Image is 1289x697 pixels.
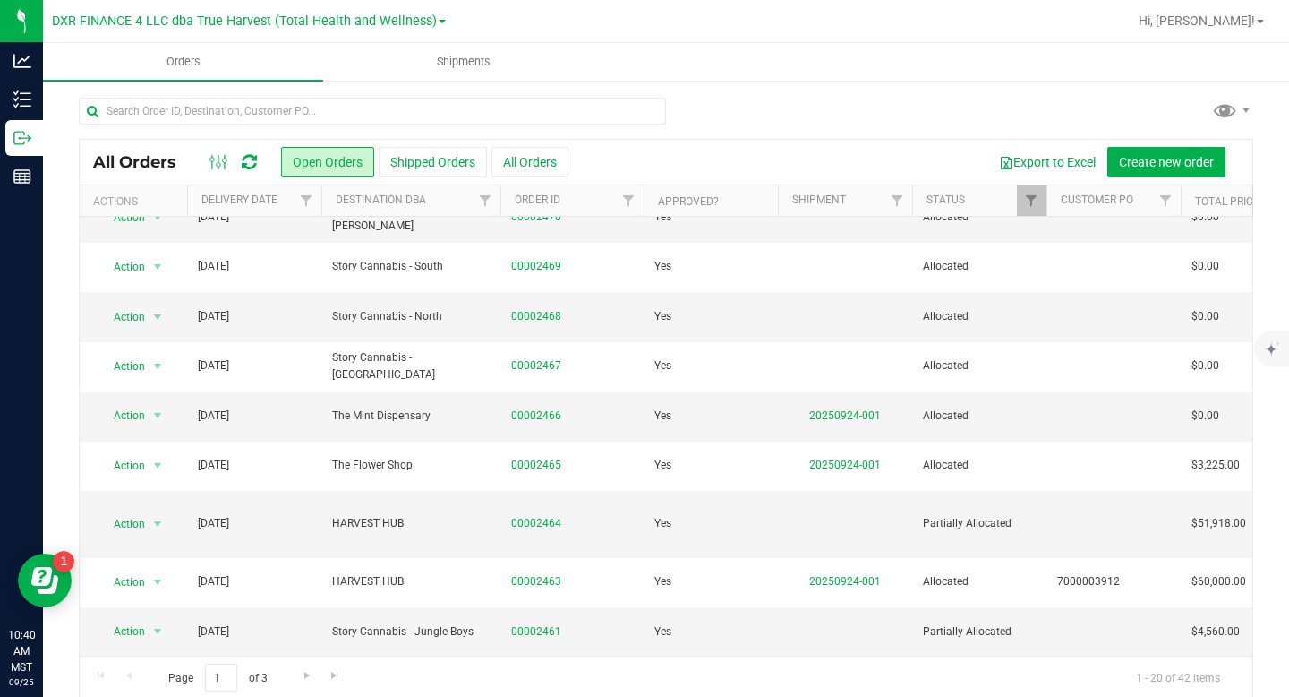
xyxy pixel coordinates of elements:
span: select [147,205,169,230]
span: [DATE] [198,209,229,226]
div: Actions [93,195,180,208]
span: Orders [142,54,225,70]
span: [DATE] [198,515,229,532]
a: Customer PO [1061,194,1133,206]
span: Page of 3 [153,664,282,692]
span: [DATE] [198,258,229,275]
span: select [147,512,169,537]
inline-svg: Inventory [13,90,31,108]
span: Action [98,512,146,537]
span: Allocated [923,308,1036,325]
span: Yes [654,357,671,374]
span: Partially Allocated [923,624,1036,641]
span: select [147,254,169,280]
span: [DATE] [198,624,229,641]
a: Filter [292,185,321,216]
span: Story Cannabis - [PERSON_NAME] [332,200,490,234]
span: HARVEST HUB [332,573,490,590]
a: 20250924-001 [809,409,881,422]
button: All Orders [491,147,568,177]
span: The Mint Dispensary [332,408,490,425]
span: Allocated [923,209,1036,226]
span: Allocated [923,408,1036,425]
a: Approved? [658,195,719,208]
span: Hi, [PERSON_NAME]! [1139,13,1255,28]
a: Order ID [515,194,560,206]
span: Create new order [1119,155,1214,169]
span: Yes [654,573,671,590]
span: The Flower Shop [332,457,490,474]
a: 00002470 [511,209,561,226]
a: Go to the last page [322,664,348,688]
span: Action [98,453,146,478]
span: Story Cannabis - [GEOGRAPHIC_DATA] [332,349,490,383]
inline-svg: Outbound [13,129,31,147]
a: 00002468 [511,308,561,325]
span: Action [98,254,146,280]
a: Go to the next page [294,664,320,688]
span: select [147,619,169,644]
span: 1 - 20 of 42 items [1122,664,1234,691]
span: Action [98,619,146,644]
a: 20250924-001 [809,459,881,471]
a: 00002466 [511,408,561,425]
span: $0.00 [1191,357,1219,374]
span: Yes [654,624,671,641]
span: Yes [654,515,671,532]
span: $3,225.00 [1191,457,1240,474]
span: [DATE] [198,408,229,425]
inline-svg: Analytics [13,52,31,70]
a: Status [926,194,965,206]
a: 00002463 [511,573,561,590]
inline-svg: Reports [13,168,31,185]
a: Orders [43,43,323,81]
button: Export to Excel [987,147,1107,177]
span: select [147,453,169,478]
p: 09/25 [8,675,35,689]
span: Yes [654,258,671,275]
a: 00002469 [511,258,561,275]
span: select [147,305,169,330]
span: [DATE] [198,308,229,325]
span: Yes [654,408,671,425]
span: select [147,570,169,595]
a: Destination DBA [336,194,426,206]
span: Partially Allocated [923,515,1036,532]
span: Action [98,205,146,230]
a: Total Price [1195,195,1259,208]
span: Allocated [923,258,1036,275]
iframe: Resource center [18,554,72,607]
span: All Orders [93,152,194,172]
a: Filter [1017,185,1046,216]
input: Search Order ID, Destination, Customer PO... [79,98,666,125]
span: Action [98,305,146,330]
span: Action [98,354,146,379]
span: $0.00 [1191,308,1219,325]
span: HARVEST HUB [332,515,490,532]
a: 00002465 [511,457,561,474]
span: select [147,354,169,379]
span: [DATE] [198,573,229,590]
span: Action [98,403,146,428]
span: $0.00 [1191,408,1219,425]
span: DXR FINANCE 4 LLC dba True Harvest (Total Health and Wellness) [52,13,437,29]
p: 10:40 AM MST [8,627,35,675]
span: [DATE] [198,357,229,374]
span: Yes [654,308,671,325]
span: $0.00 [1191,209,1219,226]
span: Story Cannabis - North [332,308,490,325]
a: Filter [1151,185,1181,216]
span: Allocated [923,357,1036,374]
span: 7000003912 [1057,573,1170,590]
a: Filter [471,185,500,216]
span: $0.00 [1191,258,1219,275]
span: $51,918.00 [1191,515,1246,532]
span: Story Cannabis - Jungle Boys [332,624,490,641]
span: $60,000.00 [1191,573,1246,590]
a: 00002464 [511,515,561,532]
a: 00002467 [511,357,561,374]
a: Filter [614,185,644,216]
a: Filter [883,185,912,216]
span: Action [98,570,146,595]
